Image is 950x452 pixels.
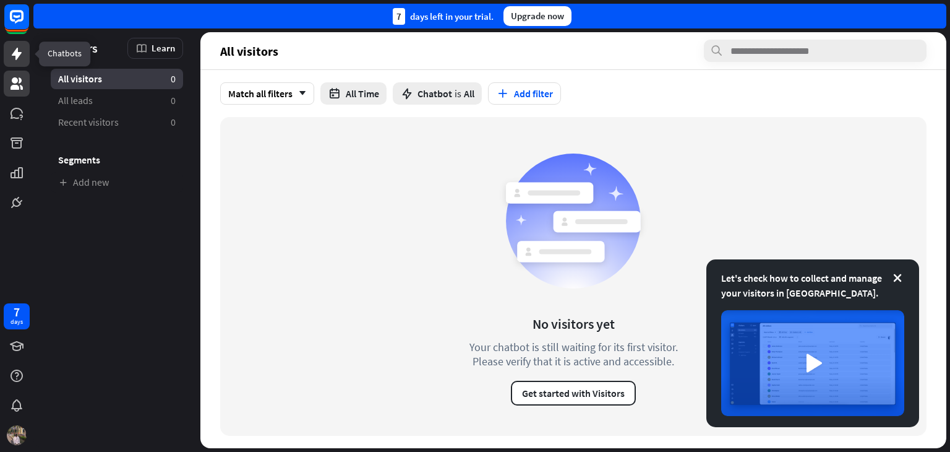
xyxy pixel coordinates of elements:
h3: Segments [51,154,183,166]
div: Your chatbot is still waiting for its first visitor. Please verify that it is active and accessible. [447,340,700,368]
div: Upgrade now [503,6,571,26]
span: is [455,87,461,100]
span: All [464,87,474,100]
div: No visitors yet [533,315,615,332]
aside: 0 [171,72,176,85]
button: Add filter [488,82,561,105]
a: Recent visitors 0 [51,112,183,133]
button: Open LiveChat chat widget [10,5,47,42]
div: Let's check how to collect and manage your visitors in [GEOGRAPHIC_DATA]. [721,271,904,300]
span: Recent visitors [58,116,119,129]
button: All Time [320,82,387,105]
span: All visitors [58,72,102,85]
a: Add new [51,172,183,193]
div: 7 [393,8,405,25]
div: 7 [14,306,20,318]
button: Get started with Visitors [511,381,636,406]
img: image [721,310,904,416]
aside: 0 [171,94,176,107]
div: days [11,318,23,326]
span: Learn [152,42,175,54]
a: 7 days [4,303,30,329]
span: Visitors [58,41,98,55]
div: Match all filters [220,82,314,105]
span: All leads [58,94,93,107]
i: arrow_down [293,90,306,97]
div: days left in your trial. [393,8,494,25]
span: Chatbot [417,87,452,100]
aside: 0 [171,116,176,129]
a: All leads 0 [51,90,183,111]
span: All visitors [220,44,278,58]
